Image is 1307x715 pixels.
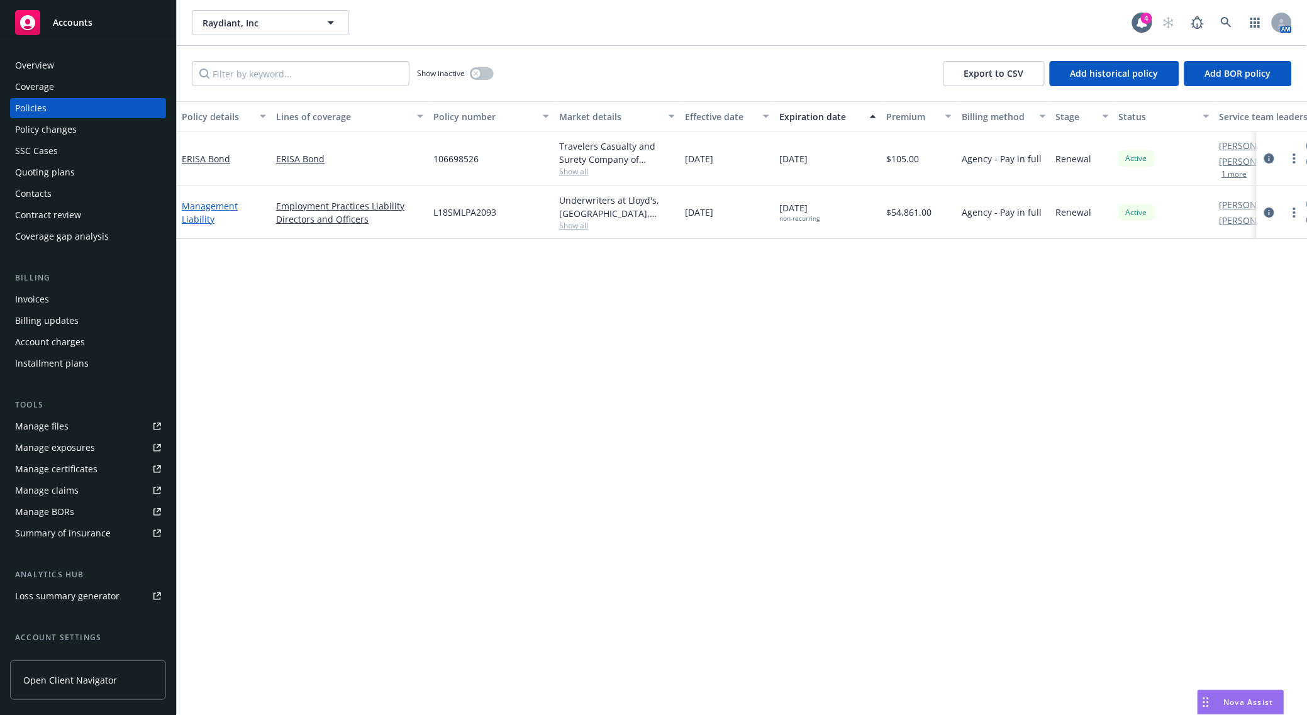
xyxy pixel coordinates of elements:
[15,523,111,543] div: Summary of insurance
[1220,139,1290,152] a: [PERSON_NAME]
[10,523,166,543] a: Summary of insurance
[10,311,166,331] a: Billing updates
[192,10,349,35] button: Raydiant, Inc
[886,110,938,123] div: Premium
[15,162,75,182] div: Quoting plans
[10,586,166,606] a: Loss summary generator
[10,649,166,669] a: Service team
[10,55,166,75] a: Overview
[964,67,1024,79] span: Export to CSV
[10,631,166,644] div: Account settings
[10,77,166,97] a: Coverage
[10,184,166,204] a: Contacts
[1184,61,1292,86] button: Add BOR policy
[10,459,166,479] a: Manage certificates
[881,101,957,131] button: Premium
[10,399,166,411] div: Tools
[15,459,97,479] div: Manage certificates
[276,213,423,226] a: Directors and Officers
[15,119,77,140] div: Policy changes
[177,101,271,131] button: Policy details
[10,141,166,161] a: SSC Cases
[10,98,166,118] a: Policies
[685,152,713,165] span: [DATE]
[685,110,755,123] div: Effective date
[559,220,675,231] span: Show all
[15,98,47,118] div: Policies
[1050,61,1179,86] button: Add historical policy
[182,110,252,123] div: Policy details
[15,586,120,606] div: Loss summary generator
[1051,101,1114,131] button: Stage
[1141,13,1152,24] div: 4
[962,110,1032,123] div: Billing method
[1156,10,1181,35] a: Start snowing
[779,214,820,223] div: non-recurring
[276,199,423,213] a: Employment Practices Liability
[10,205,166,225] a: Contract review
[1222,170,1247,178] button: 1 more
[417,68,465,79] span: Show inactive
[15,311,79,331] div: Billing updates
[1214,10,1239,35] a: Search
[1119,110,1196,123] div: Status
[276,152,423,165] a: ERISA Bond
[559,194,675,220] div: Underwriters at Lloyd's, [GEOGRAPHIC_DATA], [PERSON_NAME] of [GEOGRAPHIC_DATA], RT Specialty Insu...
[10,289,166,309] a: Invoices
[15,480,79,501] div: Manage claims
[15,416,69,436] div: Manage files
[433,206,496,219] span: L18SMLPA2093
[1220,214,1290,227] a: [PERSON_NAME]
[1124,153,1149,164] span: Active
[182,153,230,165] a: ERISA Bond
[433,152,479,165] span: 106698526
[15,353,89,374] div: Installment plans
[779,201,820,223] span: [DATE]
[962,206,1042,219] span: Agency - Pay in full
[15,205,81,225] div: Contract review
[10,162,166,182] a: Quoting plans
[10,226,166,247] a: Coverage gap analysis
[10,119,166,140] a: Policy changes
[1124,207,1149,218] span: Active
[15,77,54,97] div: Coverage
[962,152,1042,165] span: Agency - Pay in full
[428,101,554,131] button: Policy number
[271,101,428,131] button: Lines of coverage
[1205,67,1271,79] span: Add BOR policy
[192,61,409,86] input: Filter by keyword...
[680,101,774,131] button: Effective date
[957,101,1051,131] button: Billing method
[10,272,166,284] div: Billing
[276,110,409,123] div: Lines of coverage
[1114,101,1215,131] button: Status
[886,206,932,219] span: $54,861.00
[1198,690,1214,714] div: Drag to move
[15,502,74,522] div: Manage BORs
[1056,110,1095,123] div: Stage
[779,152,808,165] span: [DATE]
[1224,697,1274,707] span: Nova Assist
[1287,205,1302,220] a: more
[15,289,49,309] div: Invoices
[15,184,52,204] div: Contacts
[1056,152,1092,165] span: Renewal
[203,16,311,30] span: Raydiant, Inc
[15,649,69,669] div: Service team
[559,166,675,177] span: Show all
[15,141,58,161] div: SSC Cases
[559,140,675,166] div: Travelers Casualty and Surety Company of America, Travelers Insurance
[774,101,881,131] button: Expiration date
[10,5,166,40] a: Accounts
[1243,10,1268,35] a: Switch app
[182,200,238,225] a: Management Liability
[10,438,166,458] a: Manage exposures
[1220,198,1290,211] a: [PERSON_NAME]
[15,55,54,75] div: Overview
[10,353,166,374] a: Installment plans
[15,438,95,458] div: Manage exposures
[23,673,117,687] span: Open Client Navigator
[1262,205,1277,220] a: circleInformation
[1262,151,1277,166] a: circleInformation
